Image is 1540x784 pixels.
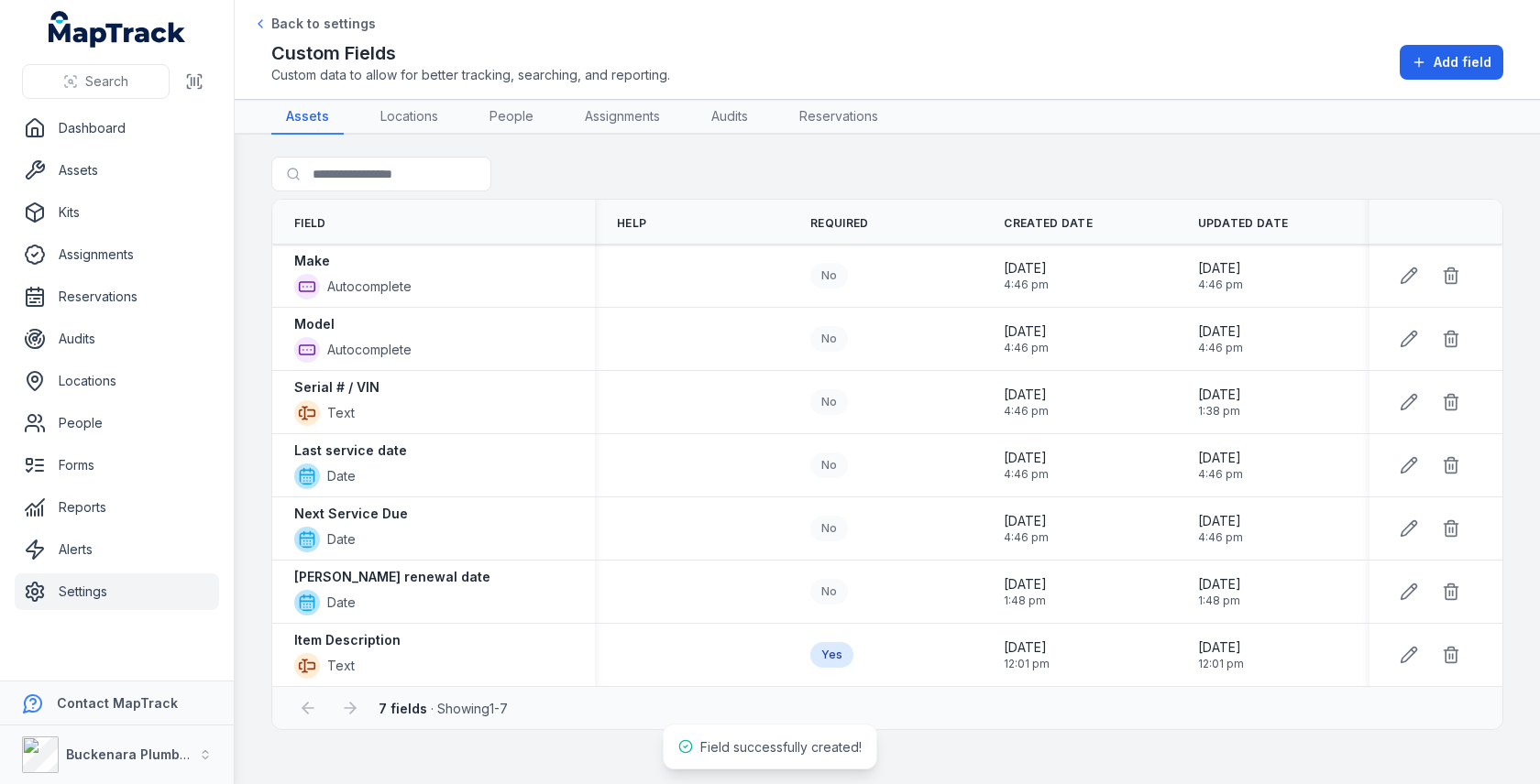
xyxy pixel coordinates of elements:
[66,746,307,762] strong: Buckenara Plumbing Gas & Electrical
[15,236,219,273] a: Assignments
[15,321,219,357] a: Audits
[700,739,862,755] span: Field successfully created!
[294,631,401,649] strong: Item Description
[327,530,356,549] span: Date
[327,593,356,612] span: Date
[22,64,170,99] button: Search
[1004,657,1050,671] span: 12:01 pm
[1198,386,1241,404] span: [DATE]
[15,531,219,568] a: Alerts
[294,568,490,586] strong: [PERSON_NAME] renewal date
[15,447,219,484] a: Forms
[1004,512,1049,530] span: [DATE]
[810,389,848,415] div: No
[294,315,335,333] strong: Model
[327,467,356,485] span: Date
[294,216,326,231] span: Field
[1004,278,1049,292] span: 4:46 pm
[1198,259,1243,292] time: 26/06/2025, 4:46:14 pm
[49,11,186,48] a: MapTrack
[1198,404,1241,419] span: 1:38 pm
[697,100,763,135] a: Audits
[1198,638,1244,657] span: [DATE]
[1198,638,1244,671] time: 03/09/2025, 12:01:24 pm
[1198,386,1241,419] time: 08/09/2025, 1:38:58 pm
[327,278,412,296] span: Autocomplete
[271,66,670,84] span: Custom data to allow for better tracking, searching, and reporting.
[271,40,670,66] h2: Custom Fields
[15,110,219,147] a: Dashboard
[1198,449,1243,482] time: 26/06/2025, 4:46:14 pm
[475,100,548,135] a: People
[1004,259,1049,278] span: [DATE]
[327,657,355,675] span: Text
[810,452,848,478] div: No
[15,278,219,315] a: Reservations
[85,72,128,91] span: Search
[785,100,893,135] a: Reservations
[1004,530,1049,545] span: 4:46 pm
[810,516,848,541] div: No
[1004,322,1049,355] time: 26/06/2025, 4:46:14 pm
[1004,593,1047,608] span: 1:48 pm
[1198,575,1241,593] span: [DATE]
[57,695,178,711] strong: Contact MapTrack
[1004,575,1047,593] span: [DATE]
[294,505,408,523] strong: Next Service Due
[1400,45,1503,80] button: Add field
[1198,512,1243,545] time: 26/06/2025, 4:46:14 pm
[1004,638,1050,671] time: 03/09/2025, 12:01:24 pm
[15,489,219,526] a: Reports
[379,701,427,716] strong: 7 fields
[15,573,219,610] a: Settings
[1198,657,1244,671] span: 12:01 pm
[1198,467,1243,482] span: 4:46 pm
[294,252,330,270] strong: Make
[1198,216,1289,231] span: Updated Date
[1434,53,1491,71] span: Add field
[1198,322,1243,341] span: [DATE]
[810,326,848,352] div: No
[810,263,848,289] div: No
[1004,341,1049,355] span: 4:46 pm
[810,642,853,668] div: Yes
[570,100,675,135] a: Assignments
[1004,322,1049,341] span: [DATE]
[1004,467,1049,482] span: 4:46 pm
[1198,278,1243,292] span: 4:46 pm
[1004,386,1049,419] time: 26/06/2025, 4:46:14 pm
[1198,530,1243,545] span: 4:46 pm
[1198,322,1243,355] time: 26/06/2025, 4:46:14 pm
[1004,404,1049,419] span: 4:46 pm
[1198,449,1243,467] span: [DATE]
[271,100,344,135] a: Assets
[379,701,508,716] span: · Showing 1 - 7
[271,15,376,33] span: Back to settings
[294,378,379,397] strong: Serial # / VIN
[15,363,219,399] a: Locations
[1198,593,1241,608] span: 1:48 pm
[1198,259,1243,278] span: [DATE]
[1198,575,1241,608] time: 08/09/2025, 1:48:47 pm
[294,441,407,460] strong: Last service date
[15,405,219,441] a: People
[15,194,219,231] a: Kits
[1004,216,1093,231] span: Created Date
[617,216,646,231] span: Help
[1004,575,1047,608] time: 08/09/2025, 1:48:47 pm
[327,341,412,359] span: Autocomplete
[1004,449,1049,467] span: [DATE]
[1198,512,1243,530] span: [DATE]
[810,216,868,231] span: Required
[1004,449,1049,482] time: 26/06/2025, 4:46:14 pm
[1004,259,1049,292] time: 26/06/2025, 4:46:14 pm
[15,152,219,189] a: Assets
[1198,341,1243,355] span: 4:46 pm
[810,579,848,604] div: No
[253,15,376,33] a: Back to settings
[327,404,355,422] span: Text
[1004,386,1049,404] span: [DATE]
[366,100,453,135] a: Locations
[1004,512,1049,545] time: 26/06/2025, 4:46:14 pm
[1004,638,1050,657] span: [DATE]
